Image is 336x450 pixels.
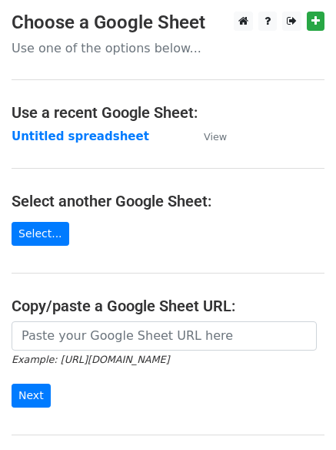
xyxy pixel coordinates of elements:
[12,297,324,315] h4: Copy/paste a Google Sheet URL:
[204,131,227,143] small: View
[12,354,169,365] small: Example: [URL][DOMAIN_NAME]
[12,384,51,408] input: Next
[12,40,324,56] p: Use one of the options below...
[12,192,324,210] h4: Select another Google Sheet:
[12,129,149,143] a: Untitled spreadsheet
[12,103,324,122] h4: Use a recent Google Sheet:
[12,321,317,351] input: Paste your Google Sheet URL here
[188,129,227,143] a: View
[12,12,324,34] h3: Choose a Google Sheet
[12,222,69,246] a: Select...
